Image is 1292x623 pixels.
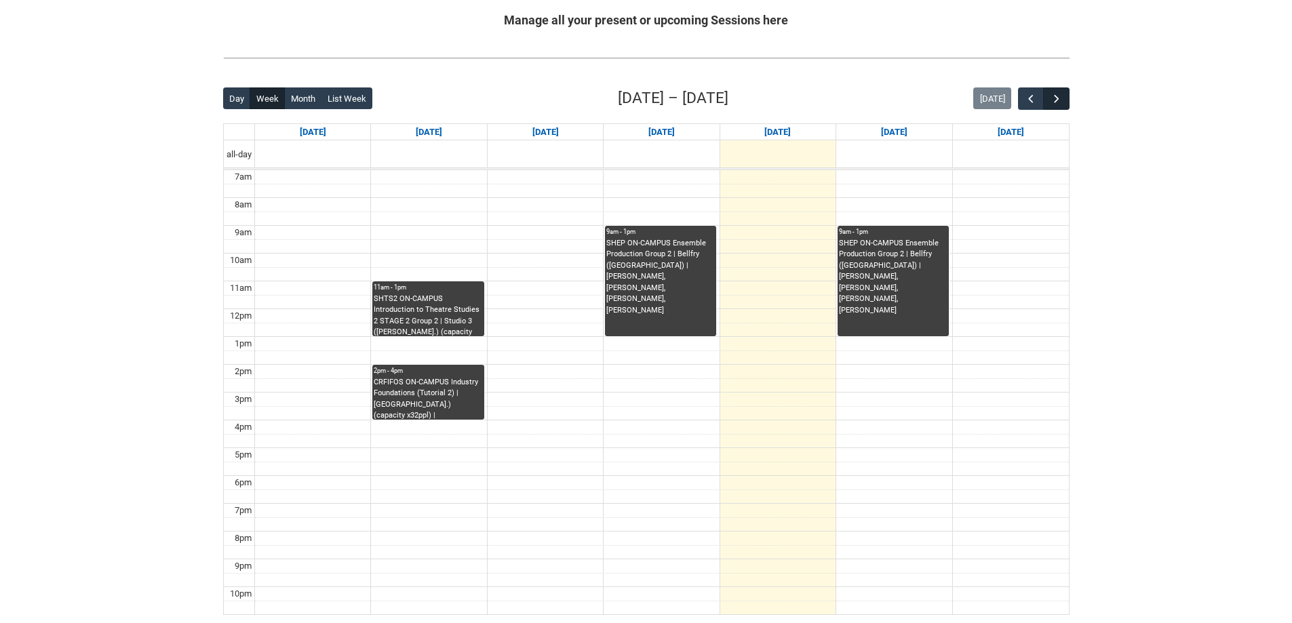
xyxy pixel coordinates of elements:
[618,87,728,110] h2: [DATE] – [DATE]
[839,227,947,237] div: 9am - 1pm
[297,124,329,140] a: Go to August 10, 2025
[232,420,254,434] div: 4pm
[232,365,254,378] div: 2pm
[762,124,794,140] a: Go to August 14, 2025
[232,393,254,406] div: 3pm
[227,309,254,323] div: 12pm
[224,148,254,161] span: all-day
[646,124,678,140] a: Go to August 13, 2025
[606,238,715,317] div: SHEP ON-CAMPUS Ensemble Production Group 2 | Bellfry ([GEOGRAPHIC_DATA]) | [PERSON_NAME], [PERSON...
[374,366,482,376] div: 2pm - 4pm
[232,337,254,350] div: 1pm
[223,11,1070,29] h2: Manage all your present or upcoming Sessions here
[232,226,254,239] div: 9am
[232,170,254,184] div: 7am
[223,87,251,109] button: Day
[227,254,254,267] div: 10am
[227,281,254,295] div: 11am
[232,559,254,573] div: 9pm
[232,198,254,212] div: 8am
[839,238,947,317] div: SHEP ON-CAMPUS Ensemble Production Group 2 | Bellfry ([GEOGRAPHIC_DATA]) | [PERSON_NAME], [PERSON...
[232,504,254,517] div: 7pm
[973,87,1011,109] button: [DATE]
[606,227,715,237] div: 9am - 1pm
[232,531,254,545] div: 8pm
[232,476,254,489] div: 6pm
[321,87,372,109] button: List Week
[232,448,254,462] div: 5pm
[374,283,482,292] div: 11am - 1pm
[995,124,1027,140] a: Go to August 16, 2025
[223,51,1070,65] img: REDU_GREY_LINE
[413,124,445,140] a: Go to August 11, 2025
[878,124,910,140] a: Go to August 15, 2025
[374,294,482,336] div: SHTS2 ON-CAMPUS Introduction to Theatre Studies 2 STAGE 2 Group 2 | Studio 3 ([PERSON_NAME].) (ca...
[374,377,482,420] div: CRFIFOS ON-CAMPUS Industry Foundations (Tutorial 2) | [GEOGRAPHIC_DATA].) (capacity x32ppl) | [PE...
[250,87,285,109] button: Week
[1018,87,1044,110] button: Previous Week
[530,124,562,140] a: Go to August 12, 2025
[227,587,254,601] div: 10pm
[1043,87,1069,110] button: Next Week
[284,87,321,109] button: Month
